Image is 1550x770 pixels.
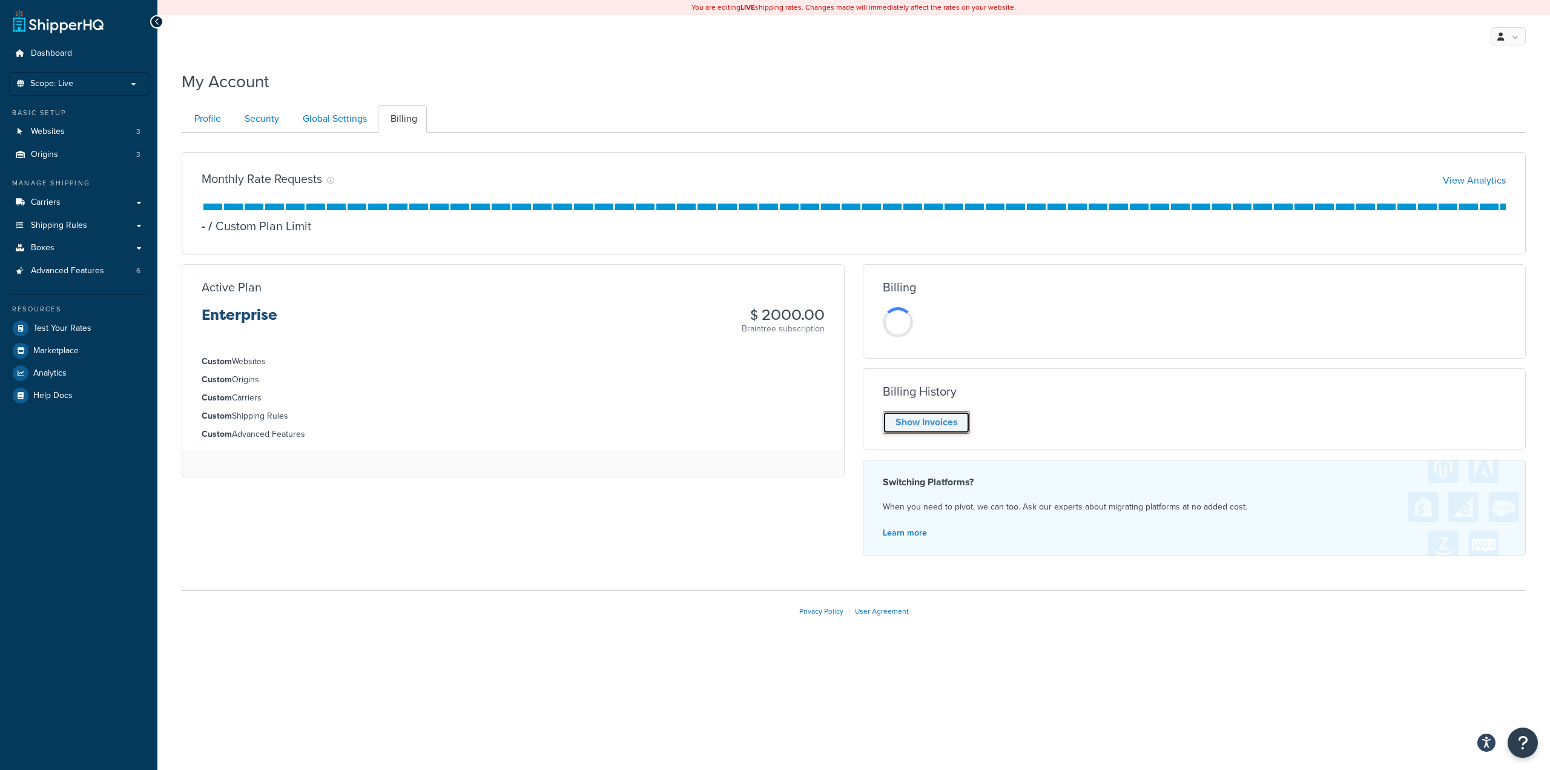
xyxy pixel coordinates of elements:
[883,411,970,434] a: Show Invoices
[202,391,232,404] strong: Custom
[9,191,148,214] a: Carriers
[202,410,232,422] strong: Custom
[182,70,269,93] h1: My Account
[1508,728,1538,758] button: Open Resource Center
[9,144,148,166] li: Origins
[742,323,825,335] p: Braintree subscription
[202,355,232,368] strong: Custom
[136,127,140,137] span: 3
[9,121,148,143] a: Websites 3
[208,217,213,235] span: /
[9,260,148,282] a: Advanced Features 6
[848,606,850,617] span: |
[33,346,79,356] span: Marketplace
[9,237,148,259] a: Boxes
[883,280,916,294] h3: Billing
[9,260,148,282] li: Advanced Features
[883,526,927,539] a: Learn more
[31,243,54,253] span: Boxes
[9,385,148,407] a: Help Docs
[182,105,231,133] a: Profile
[205,217,311,234] p: Custom Plan Limit
[31,266,104,276] span: Advanced Features
[9,340,148,362] a: Marketplace
[799,606,843,617] a: Privacy Policy
[9,178,148,188] div: Manage Shipping
[740,2,755,13] b: LIVE
[232,105,289,133] a: Security
[33,391,73,401] span: Help Docs
[33,324,91,334] span: Test Your Rates
[883,475,1506,490] h4: Switching Platforms?
[9,304,148,314] div: Resources
[1443,173,1506,187] a: View Analytics
[202,172,322,185] h3: Monthly Rate Requests
[202,410,825,423] li: Shipping Rules
[742,307,825,323] h3: $ 2000.00
[202,391,825,405] li: Carriers
[33,368,67,379] span: Analytics
[31,221,87,231] span: Shipping Rules
[202,428,232,440] strong: Custom
[290,105,377,133] a: Global Settings
[202,307,277,333] h3: Enterprise
[31,127,65,137] span: Websites
[9,121,148,143] li: Websites
[202,280,262,294] h3: Active Plan
[9,144,148,166] a: Origins 3
[202,373,232,386] strong: Custom
[30,79,73,89] span: Scope: Live
[9,42,148,65] a: Dashboard
[883,499,1506,515] p: When you need to pivot, we can too. Ask our experts about migrating platforms at no added cost.
[9,108,148,118] div: Basic Setup
[13,9,104,33] a: ShipperHQ Home
[31,48,72,59] span: Dashboard
[855,606,909,617] a: User Agreement
[378,105,427,133] a: Billing
[202,373,825,387] li: Origins
[9,214,148,237] a: Shipping Rules
[31,150,58,160] span: Origins
[883,385,957,398] h3: Billing History
[136,150,140,160] span: 3
[202,428,825,441] li: Advanced Features
[9,362,148,384] a: Analytics
[136,266,140,276] span: 6
[31,197,61,208] span: Carriers
[202,355,825,368] li: Websites
[9,317,148,339] a: Test Your Rates
[202,217,205,234] p: -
